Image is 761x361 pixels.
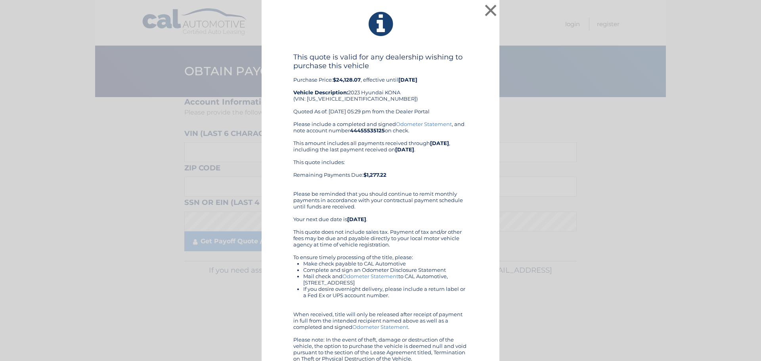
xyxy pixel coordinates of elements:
[342,273,398,279] a: Odometer Statement
[293,53,468,70] h4: This quote is valid for any dealership wishing to purchase this vehicle
[398,76,417,83] b: [DATE]
[350,127,385,134] b: 44455535125
[303,267,468,273] li: Complete and sign an Odometer Disclosure Statement
[303,286,468,298] li: If you desire overnight delivery, please include a return label or a Fed Ex or UPS account number.
[483,2,499,18] button: ×
[430,140,449,146] b: [DATE]
[396,121,452,127] a: Odometer Statement
[333,76,361,83] b: $24,128.07
[293,89,348,96] strong: Vehicle Description:
[303,260,468,267] li: Make check payable to CAL Automotive
[293,159,468,184] div: This quote includes: Remaining Payments Due:
[352,324,408,330] a: Odometer Statement
[293,53,468,121] div: Purchase Price: , effective until 2023 Hyundai KONA (VIN: [US_VEHICLE_IDENTIFICATION_NUMBER]) Quo...
[303,273,468,286] li: Mail check and to CAL Automotive, [STREET_ADDRESS]
[347,216,366,222] b: [DATE]
[395,146,414,153] b: [DATE]
[363,172,386,178] b: $1,277.22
